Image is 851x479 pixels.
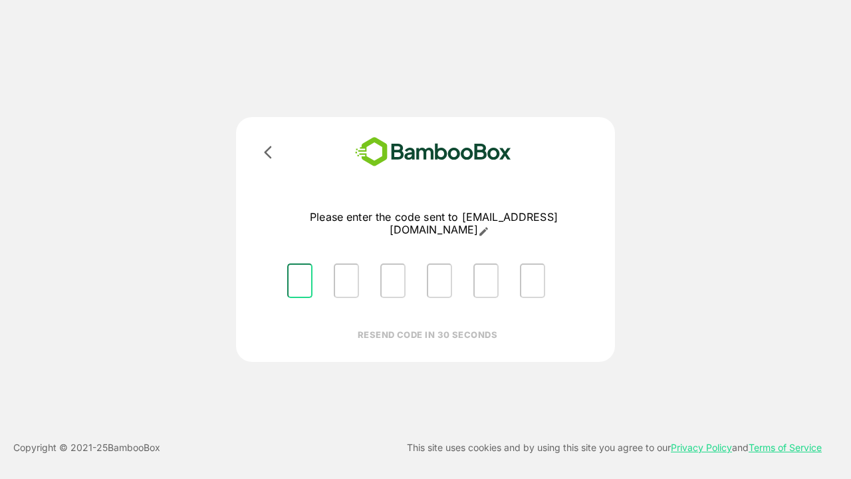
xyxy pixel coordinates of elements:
p: Copyright © 2021- 25 BambooBox [13,440,160,456]
p: This site uses cookies and by using this site you agree to our and [407,440,822,456]
input: Please enter OTP character 3 [380,263,406,298]
input: Please enter OTP character 6 [520,263,545,298]
a: Terms of Service [749,442,822,453]
input: Please enter OTP character 5 [473,263,499,298]
input: Please enter OTP character 1 [287,263,312,298]
img: bamboobox [336,133,531,171]
input: Please enter OTP character 4 [427,263,452,298]
p: Please enter the code sent to [EMAIL_ADDRESS][DOMAIN_NAME] [277,211,591,237]
input: Please enter OTP character 2 [334,263,359,298]
a: Privacy Policy [671,442,732,453]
